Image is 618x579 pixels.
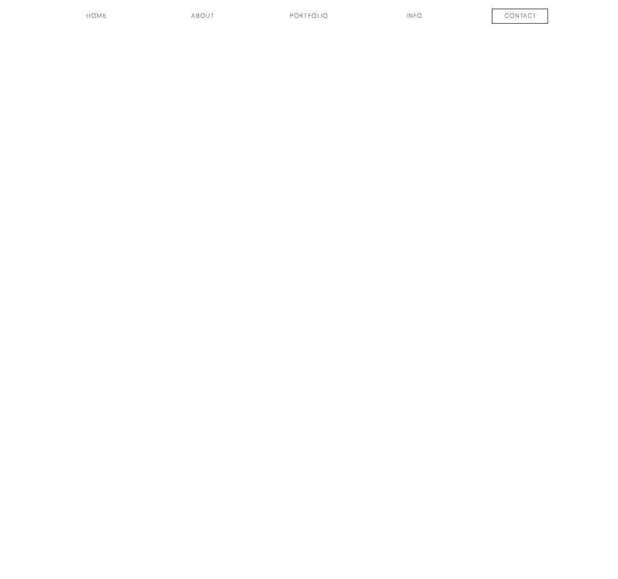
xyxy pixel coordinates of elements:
a: PHOTOGRAPHY [222,276,397,307]
a: Portfolio [271,11,347,29]
a: about [177,11,228,29]
a: contact [483,11,559,23]
a: INFO [389,11,440,29]
a: [PERSON_NAME] [72,219,547,275]
a: HOME [59,11,135,29]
